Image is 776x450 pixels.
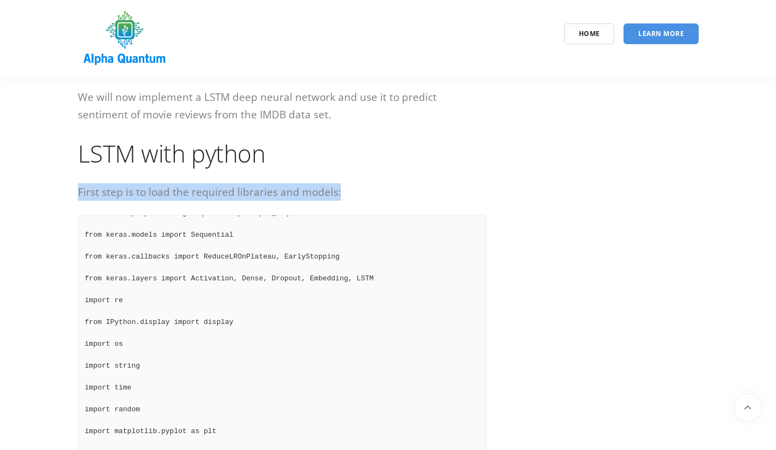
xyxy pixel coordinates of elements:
img: logo [78,7,172,70]
span: Learn More [638,29,684,38]
a: Home [564,23,615,44]
h1: LSTM with python [78,137,486,169]
a: Learn More [624,23,699,44]
p: We will now implement a LSTM deep neural network and use it to predict sentiment of movie reviews... [78,88,486,123]
p: First step is to load the required libraries and models: [78,183,486,201]
span: Home [579,29,600,38]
